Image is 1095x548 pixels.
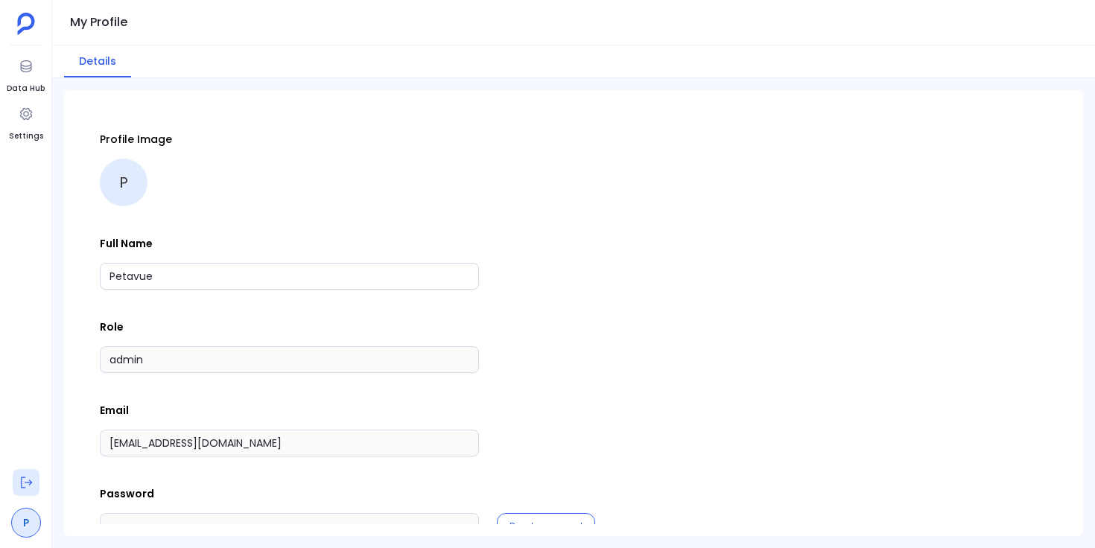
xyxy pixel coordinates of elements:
[100,346,479,373] input: Role
[7,83,45,95] span: Data Hub
[510,520,583,532] button: Reset password
[64,45,131,77] button: Details
[100,319,1047,334] p: Role
[100,430,479,456] input: Email
[100,486,1047,501] p: Password
[100,403,1047,418] p: Email
[100,132,1047,147] p: Profile Image
[11,508,41,538] a: P
[100,159,147,206] div: P
[9,101,43,142] a: Settings
[70,12,127,33] h1: My Profile
[100,263,479,290] input: Full Name
[7,53,45,95] a: Data Hub
[100,513,479,540] input: ●●●●●●●●●●●●●●
[17,13,35,35] img: petavue logo
[9,130,43,142] span: Settings
[100,236,1047,251] p: Full Name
